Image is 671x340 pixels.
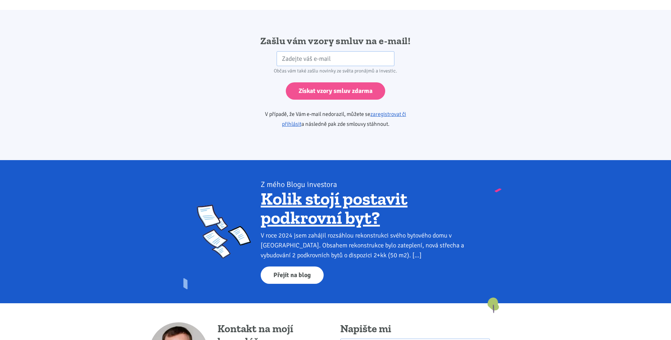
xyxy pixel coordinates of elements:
[286,82,385,100] input: Získat vzory smluv zdarma
[261,180,474,189] div: Z mého Blogu investora
[245,66,426,76] div: Občas vám také zašlu novinky ze světa pronájmů a investic.
[277,51,394,66] input: Zadejte váš e-mail
[261,266,324,284] a: Přejít na blog
[261,230,474,260] div: V roce 2024 jsem zahájil rozsáhlou rekonstrukci svého bytového domu v [GEOGRAPHIC_DATA]. Obsahem ...
[245,35,426,47] h2: Zašlu vám vzory smluv na e-mail!
[340,322,490,336] h4: Napište mi
[245,109,426,129] p: V případě, že Vám e-mail nedorazil, můžete se a následně pak zde smlouvy stáhnout.
[261,188,407,228] a: Kolik stojí postavit podkrovní byt?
